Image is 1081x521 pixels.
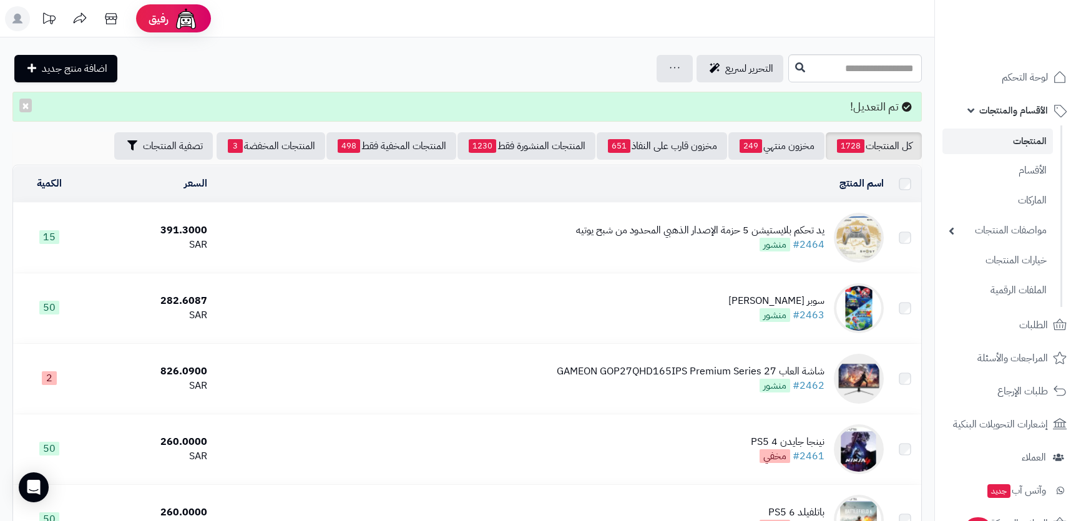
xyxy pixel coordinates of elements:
[834,424,884,474] img: نينجا جايدن 4 PS5
[1002,69,1048,86] span: لوحة التحكم
[760,379,790,392] span: منشور
[942,187,1053,214] a: الماركات
[760,449,790,463] span: مخفي
[834,213,884,263] img: يد تحكم بلايستيشن 5 حزمة الإصدار الذهبي المحدود من شبح يوتيه
[997,382,1048,400] span: طلبات الإرجاع
[942,157,1053,184] a: الأقسام
[942,343,1074,373] a: المراجعات والأسئلة
[793,449,824,464] a: #2461
[228,139,243,153] span: 3
[942,129,1053,154] a: المنتجات
[834,354,884,404] img: شاشة العاب GAMEON GOP27QHD165IPS Premium Series 27
[942,247,1053,274] a: خيارات المنتجات
[839,176,884,191] a: اسم المنتج
[184,176,207,191] a: السعر
[1022,449,1046,466] span: العملاء
[114,132,213,160] button: تصفية المنتجات
[39,301,59,314] span: 50
[751,435,824,449] div: نينجا جايدن 4 PS5
[942,442,1074,472] a: العملاء
[90,364,207,379] div: 826.0900
[576,223,824,238] div: يد تحكم بلايستيشن 5 حزمة الإصدار الذهبي المحدود من شبح يوتيه
[728,132,824,160] a: مخزون منتهي249
[725,61,773,76] span: التحرير لسريع
[39,442,59,455] span: 50
[90,449,207,464] div: SAR
[90,223,207,238] div: 391.3000
[996,34,1069,60] img: logo-2.png
[1019,316,1048,334] span: الطلبات
[42,61,107,76] span: اضافة منتج جديد
[557,364,824,379] div: شاشة العاب GAMEON GOP27QHD165IPS Premium Series 27
[90,379,207,393] div: SAR
[837,139,864,153] span: 1728
[217,132,325,160] a: المنتجات المخفضة3
[834,283,884,333] img: سوبر ماريو جالاكس نيتندو سويتش
[697,55,783,82] a: التحرير لسريع
[33,6,64,34] a: تحديثات المنصة
[793,308,824,323] a: #2463
[19,99,32,112] button: ×
[986,482,1046,499] span: وآتس آب
[469,139,496,153] span: 1230
[338,139,360,153] span: 498
[942,376,1074,406] a: طلبات الإرجاع
[760,238,790,251] span: منشور
[760,308,790,322] span: منشور
[987,484,1010,498] span: جديد
[760,505,824,520] div: باتلفيلد 6 PS5
[326,132,456,160] a: المنتجات المخفية فقط498
[979,102,1048,119] span: الأقسام والمنتجات
[793,378,824,393] a: #2462
[39,230,59,244] span: 15
[728,294,824,308] div: سوبر [PERSON_NAME]
[90,435,207,449] div: 260.0000
[942,409,1074,439] a: إشعارات التحويلات البنكية
[143,139,203,153] span: تصفية المنتجات
[12,92,922,122] div: تم التعديل!
[608,139,630,153] span: 651
[793,237,824,252] a: #2464
[19,472,49,502] div: Open Intercom Messenger
[597,132,727,160] a: مخزون قارب على النفاذ651
[14,55,117,82] a: اضافة منتج جديد
[977,349,1048,367] span: المراجعات والأسئلة
[90,505,207,520] div: 260.0000
[740,139,762,153] span: 249
[942,310,1074,340] a: الطلبات
[953,416,1048,433] span: إشعارات التحويلات البنكية
[149,11,169,26] span: رفيق
[90,238,207,252] div: SAR
[942,475,1074,505] a: وآتس آبجديد
[942,62,1074,92] a: لوحة التحكم
[37,176,62,191] a: الكمية
[90,294,207,308] div: 282.6087
[174,6,198,31] img: ai-face.png
[826,132,922,160] a: كل المنتجات1728
[42,371,57,385] span: 2
[942,217,1053,244] a: مواصفات المنتجات
[457,132,595,160] a: المنتجات المنشورة فقط1230
[942,277,1053,304] a: الملفات الرقمية
[90,308,207,323] div: SAR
